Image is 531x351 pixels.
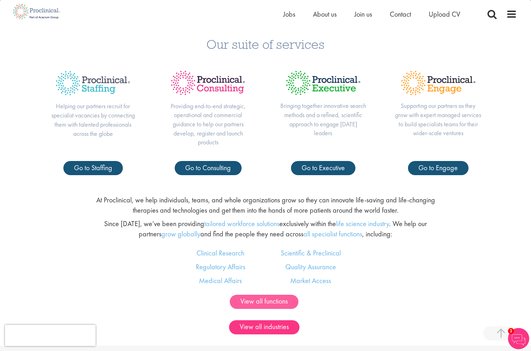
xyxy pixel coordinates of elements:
a: Go to Staffing [63,161,123,175]
a: View all industries [229,320,299,334]
a: Contact [390,10,411,19]
p: Supporting our partners as they grow with expert managed services to build specialists teams for ... [395,101,481,138]
a: tailored workforce solutions [204,219,279,228]
iframe: reCAPTCHA [5,325,96,346]
span: Go to Consulting [185,163,231,172]
span: Go to Executive [302,163,345,172]
p: Helping our partners recruit for specialist vacancies by connecting them with talented profession... [50,102,136,138]
img: Proclinical Title [280,65,366,101]
img: Proclinical Title [395,65,481,101]
img: Proclinical Title [165,65,251,101]
a: Scientific & Preclinical [281,248,341,258]
a: Jobs [283,10,295,19]
span: Go to Engage [418,163,458,172]
span: 1 [508,328,514,334]
p: At Proclinical, we help individuals, teams, and whole organizations grow so they can innovate lif... [90,195,441,215]
a: Upload CV [429,10,460,19]
a: Clinical Research [196,248,244,258]
a: About us [313,10,337,19]
a: life science industry [336,219,389,228]
a: Join us [354,10,372,19]
p: Providing end-to-end strategic, operational and commercial guidance to help our partners develop,... [165,102,251,147]
span: Go to Staffing [74,163,112,172]
a: Go to Consulting [175,161,241,175]
h3: Our suite of services [5,38,526,51]
a: grow globally [161,229,200,238]
img: Chatbot [508,328,529,349]
a: all specialist functions [303,229,362,238]
a: Quality Assurance [285,262,336,271]
a: Go to Executive [291,161,355,175]
a: Regulatory Affairs [196,262,245,271]
p: Since [DATE], we’ve been providing exclusively within the . We help our partners and find the peo... [90,219,441,239]
a: Market Access [290,276,331,285]
p: Bringing together innovative search methods and a refined, scientific approach to engage [DATE] l... [280,101,366,138]
a: View all functions [230,295,298,309]
a: Go to Engage [408,161,468,175]
img: Proclinical Title [50,65,136,102]
a: Medical Affairs [199,276,242,285]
